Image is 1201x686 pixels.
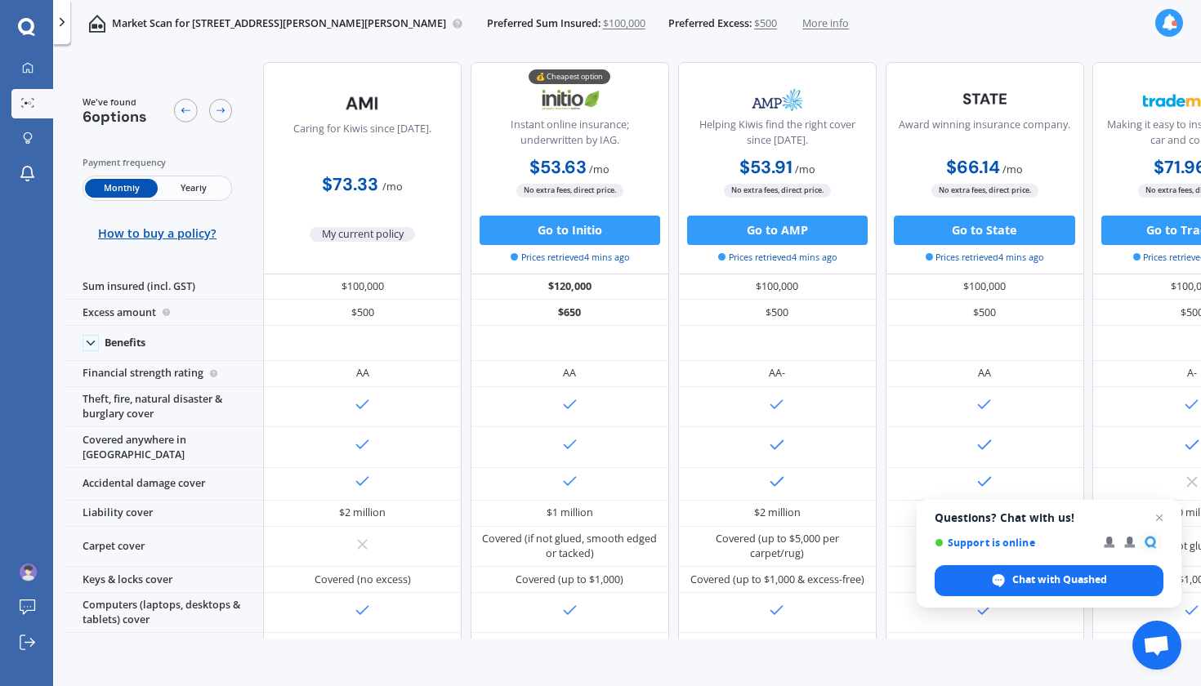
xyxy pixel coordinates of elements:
[795,163,815,176] span: / mo
[935,537,1092,549] span: Support is online
[718,251,837,264] span: Prices retrieved 4 mins ago
[678,300,877,326] div: $500
[886,300,1084,326] div: $500
[687,216,868,245] button: Go to AMP
[1150,508,1169,528] span: Close chat
[563,366,576,381] div: AA
[315,572,411,587] div: Covered (no excess)
[516,184,623,198] span: No extra fees, direct price.
[529,69,610,84] div: 💰 Cheapest option
[263,300,462,326] div: $500
[754,16,777,31] span: $500
[978,366,991,381] div: AA
[293,122,431,158] div: Caring for Kiwis since [DATE].
[935,511,1163,524] span: Questions? Chat with us!
[98,226,217,241] span: How to buy a policy?
[314,85,411,122] img: AMI-text-1.webp
[802,16,849,31] span: More info
[547,506,593,520] div: $1 million
[112,16,446,31] p: Market Scan for [STREET_ADDRESS][PERSON_NAME][PERSON_NAME]
[668,16,752,31] span: Preferred Excess:
[482,532,659,561] div: Covered (if not glued, smooth edged or tacked)
[529,156,587,179] b: $53.63
[729,82,826,118] img: AMP.webp
[105,336,145,350] div: Benefits
[521,82,618,118] img: Initio.webp
[356,366,369,381] div: AA
[339,506,386,520] div: $2 million
[382,180,403,194] span: / mo
[690,572,864,587] div: Covered (up to $1,000 & excess-free)
[516,572,623,587] div: Covered (up to $1,000)
[88,15,106,33] img: home-and-contents.b802091223b8502ef2dd.svg
[65,633,263,666] div: Mobile phone cover
[1187,366,1197,381] div: A-
[65,527,263,568] div: Carpet cover
[690,118,864,154] div: Helping Kiwis find the right cover since [DATE].
[483,118,656,154] div: Instant online insurance; underwritten by IAG.
[589,163,609,176] span: / mo
[935,565,1163,596] div: Chat with Quashed
[511,251,629,264] span: Prices retrieved 4 mins ago
[65,468,263,501] div: Accidental damage cover
[65,427,263,468] div: Covered anywhere in [GEOGRAPHIC_DATA]
[83,107,147,127] span: 6 options
[1002,163,1023,176] span: / mo
[894,216,1074,245] button: Go to State
[17,561,39,583] img: e4eb30cbda81e9201aabb40dcf818b8b
[899,118,1070,154] div: Award winning insurance company.
[65,501,263,527] div: Liability cover
[83,96,147,109] span: We've found
[946,156,1000,179] b: $66.14
[724,184,831,198] span: No extra fees, direct price.
[739,156,792,179] b: $53.91
[65,300,263,326] div: Excess amount
[263,274,462,301] div: $100,000
[480,216,660,245] button: Go to Initio
[310,227,415,242] span: My current policy
[886,274,1084,301] div: $100,000
[689,532,865,561] div: Covered (up to $5,000 per carpet/rug)
[158,179,230,198] span: Yearly
[471,274,669,301] div: $120,000
[754,506,801,520] div: $2 million
[936,82,1034,116] img: State-text-1.webp
[65,274,263,301] div: Sum insured (incl. GST)
[603,16,645,31] span: $100,000
[769,366,785,381] div: AA-
[322,173,378,196] b: $73.33
[83,155,233,170] div: Payment frequency
[931,184,1038,198] span: No extra fees, direct price.
[487,16,600,31] span: Preferred Sum Insured:
[926,251,1044,264] span: Prices retrieved 4 mins ago
[1012,572,1107,587] span: Chat with Quashed
[85,179,157,198] span: Monthly
[1132,621,1181,670] div: Open chat
[678,274,877,301] div: $100,000
[65,387,263,428] div: Theft, fire, natural disaster & burglary cover
[65,361,263,387] div: Financial strength rating
[65,567,263,593] div: Keys & locks cover
[65,593,263,634] div: Computers (laptops, desktops & tablets) cover
[471,300,669,326] div: $650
